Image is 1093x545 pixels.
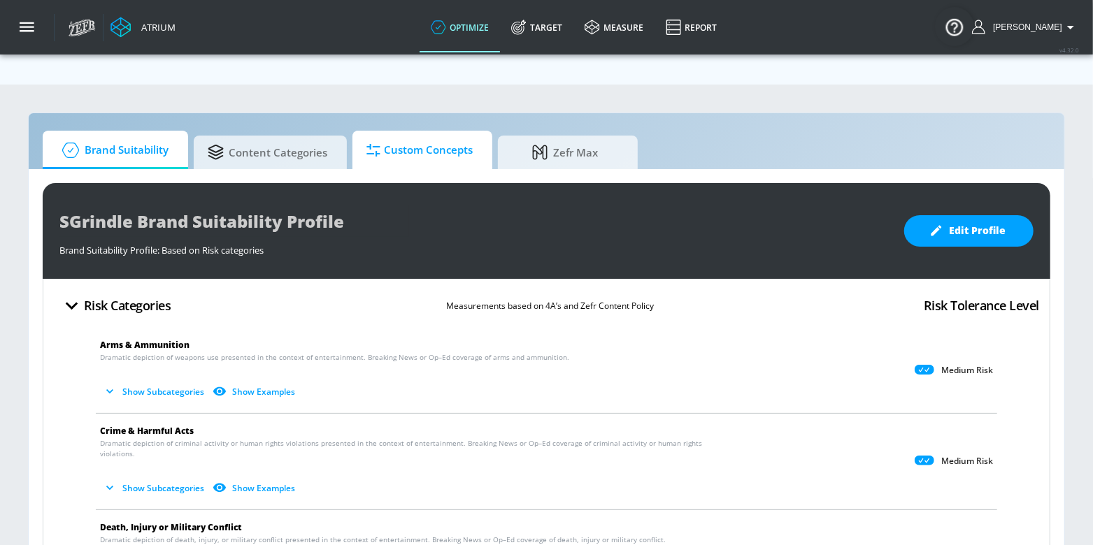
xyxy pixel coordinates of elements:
[100,339,190,351] span: Arms & Ammunition
[904,215,1034,247] button: Edit Profile
[100,477,210,500] button: Show Subcategories
[100,380,210,403] button: Show Subcategories
[500,2,573,52] a: Target
[84,296,171,315] h4: Risk Categories
[100,352,569,363] span: Dramatic depiction of weapons use presented in the context of entertainment. Breaking News or Op–...
[932,222,1006,240] span: Edit Profile
[366,133,473,167] span: Custom Concepts
[54,289,177,322] button: Risk Categories
[987,22,1062,32] span: login as: sarah.grindle@zefr.com
[446,298,654,313] p: Measurements based on 4A’s and Zefr Content Policy
[100,425,194,437] span: Crime & Harmful Acts
[110,17,176,38] a: Atrium
[136,21,176,34] div: Atrium
[941,365,993,376] p: Medium Risk
[1059,46,1079,54] span: v 4.32.0
[208,136,327,169] span: Content Categories
[924,296,1039,315] h4: Risk Tolerance Level
[935,7,974,46] button: Open Resource Center
[100,438,710,459] span: Dramatic depiction of criminal activity or human rights violations presented in the context of en...
[972,19,1079,36] button: [PERSON_NAME]
[420,2,500,52] a: optimize
[100,521,242,533] span: Death, Injury or Military Conflict
[59,237,890,256] div: Brand Suitability Profile: Based on Risk categories
[512,136,618,169] span: Zefr Max
[210,380,301,403] button: Show Examples
[100,535,666,545] span: Dramatic depiction of death, injury, or military conflict presented in the context of entertainme...
[57,133,169,167] span: Brand Suitability
[655,2,728,52] a: Report
[573,2,655,52] a: measure
[210,477,301,500] button: Show Examples
[941,456,993,467] p: Medium Risk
